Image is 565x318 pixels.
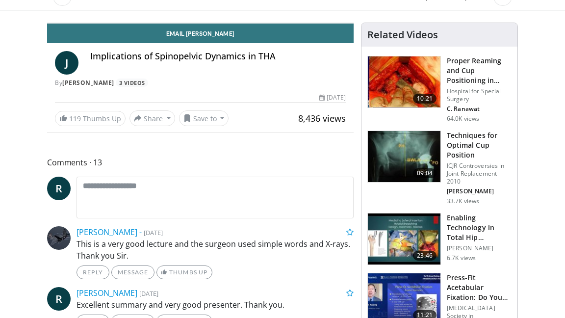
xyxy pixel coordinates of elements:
a: 10:21 Proper Reaming and Cup Positioning in Primary [MEDICAL_DATA] Hospital for Special Surgery C... [367,56,512,123]
div: By [55,79,346,87]
div: [DATE] [319,93,346,102]
p: [PERSON_NAME] [447,187,512,195]
a: [PERSON_NAME] [62,79,114,87]
button: Share [129,110,175,126]
span: 23:46 [413,251,437,261]
span: 119 [69,114,81,123]
p: C. Ranawat [447,105,512,113]
span: Comments 13 [47,156,354,169]
p: This is a very good lecture and the surgeon used simple words and X-rays. Thank you Sir. [77,238,354,262]
a: Message [111,265,154,279]
h4: Related Videos [367,29,438,41]
a: R [47,287,71,311]
small: [DATE] [139,289,158,298]
img: 9ceeadf7-7a50-4be6-849f-8c42a554e74d.150x105_q85_crop-smart_upscale.jpg [368,56,440,107]
p: 64.0K views [447,115,479,123]
a: [PERSON_NAME] - [77,227,142,238]
p: 6.7K views [447,254,476,262]
a: Thumbs Up [156,265,212,279]
a: R [47,177,71,200]
h3: Proper Reaming and Cup Positioning in Primary [MEDICAL_DATA] [447,56,512,85]
a: Email [PERSON_NAME] [47,24,354,43]
a: 3 Videos [116,79,148,87]
a: Reply [77,265,109,279]
img: Screen_shot_2010-09-10_at_12.36.11_PM_2.png.150x105_q85_crop-smart_upscale.jpg [368,131,440,182]
span: 8,436 views [298,112,346,124]
p: Hospital for Special Surgery [447,87,512,103]
button: Save to [179,110,229,126]
p: 33.7K views [447,197,479,205]
h3: Techniques for Optimal Cup Position [447,131,512,160]
span: 09:04 [413,168,437,178]
h3: Enabling Technology in Total Hip [MEDICAL_DATA] [447,213,512,242]
h4: Implications of Spinopelvic Dynamics in THA [90,51,346,62]
h3: Press-Fit Acetabular Fixation: Do You Have the Correct Size Implant?… [447,273,512,302]
a: 119 Thumbs Up [55,111,126,126]
span: 10:21 [413,94,437,104]
p: ICJR Controversies in Joint Replacement 2010 [447,162,512,185]
a: J [55,51,78,75]
a: [PERSON_NAME] [77,288,137,298]
p: Excellent summary and very good presenter. Thank you. [77,299,354,311]
a: 23:46 Enabling Technology in Total Hip [MEDICAL_DATA] [PERSON_NAME] 6.7K views [367,213,512,265]
p: [PERSON_NAME] [447,244,512,252]
img: 8f4170cf-a85a-4ca4-b594-ff16920bc212.150x105_q85_crop-smart_upscale.jpg [368,213,440,265]
a: 09:04 Techniques for Optimal Cup Position ICJR Controversies in Joint Replacement 2010 [PERSON_NA... [367,131,512,205]
img: Avatar [47,226,71,250]
small: [DATE] [144,228,163,237]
